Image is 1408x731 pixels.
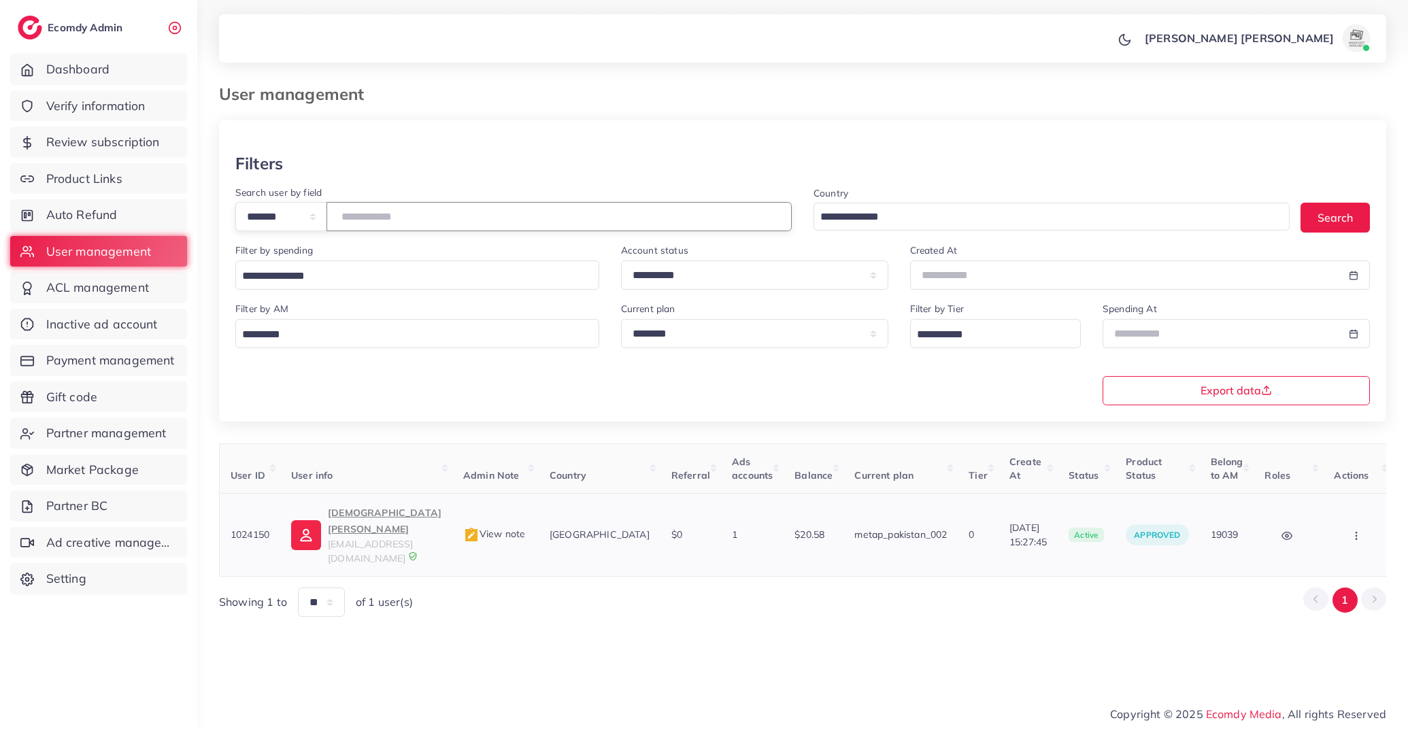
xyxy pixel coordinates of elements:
span: User management [46,243,151,260]
a: Ecomdy Media [1206,707,1282,721]
span: Inactive ad account [46,316,158,333]
img: 9CAL8B2pu8EFxCJHYAAAAldEVYdGRhdGU6Y3JlYXRlADIwMjItMTItMDlUMDQ6NTg6MzkrMDA6MDBXSlgLAAAAJXRFWHRkYXR... [408,551,418,561]
a: Product Links [10,163,187,194]
h3: Filters [235,154,283,173]
span: Auto Refund [46,206,118,224]
div: Search for option [235,319,599,348]
span: Partner BC [46,497,108,515]
span: Dashboard [46,61,110,78]
span: Market Package [46,461,139,479]
span: of 1 user(s) [356,594,413,610]
label: Filter by spending [235,243,313,257]
img: avatar [1343,24,1370,52]
a: [PERSON_NAME] [PERSON_NAME]avatar [1137,24,1375,52]
div: Search for option [235,260,599,290]
a: Ad creative management [10,527,187,558]
h3: User management [219,84,375,104]
input: Search for option [237,324,582,345]
span: 0 [969,528,974,541]
a: Partner BC [10,490,187,522]
img: admin_note.cdd0b510.svg [463,527,480,543]
span: Showing 1 to [219,594,287,610]
a: Gift code [10,381,187,413]
span: Current plan [854,469,913,481]
span: Ad creative management [46,534,177,551]
button: Go to page 1 [1332,588,1358,613]
input: Search for option [816,207,1272,228]
span: 1 [732,528,737,541]
a: Verify information [10,90,187,122]
label: Filter by AM [235,302,288,316]
span: View note [463,528,525,540]
img: logo [18,16,42,39]
span: [GEOGRAPHIC_DATA] [550,528,650,541]
a: Setting [10,563,187,594]
input: Search for option [912,324,1063,345]
span: Gift code [46,388,97,406]
span: Belong to AM [1211,456,1243,481]
span: Product Status [1126,456,1162,481]
span: active [1069,528,1104,543]
label: Current plan [621,302,675,316]
span: Verify information [46,97,146,115]
span: Partner management [46,424,167,442]
label: Spending At [1103,302,1157,316]
span: Roles [1264,469,1290,481]
a: Partner management [10,418,187,449]
img: ic-user-info.36bf1079.svg [291,520,321,550]
div: Search for option [910,319,1081,348]
span: , All rights Reserved [1282,706,1386,722]
label: Created At [910,243,958,257]
label: Filter by Tier [910,302,964,316]
span: Payment management [46,352,175,369]
a: ACL management [10,272,187,303]
a: [DEMOGRAPHIC_DATA][PERSON_NAME][EMAIL_ADDRESS][DOMAIN_NAME] [291,505,441,565]
span: Ads accounts [732,456,773,481]
span: Referral [671,469,710,481]
span: Tier [969,469,988,481]
p: [DEMOGRAPHIC_DATA][PERSON_NAME] [328,505,441,537]
a: User management [10,236,187,267]
label: Search user by field [235,186,322,199]
button: Search [1301,203,1370,232]
a: Inactive ad account [10,309,187,340]
span: 19039 [1211,528,1239,541]
span: [DATE] 15:27:45 [1009,521,1047,549]
label: Account status [621,243,688,257]
span: Admin Note [463,469,520,481]
span: ACL management [46,279,149,296]
span: $20.58 [794,528,824,541]
a: Review subscription [10,126,187,158]
span: Review subscription [46,133,160,151]
span: 1024150 [231,528,269,541]
button: Export data [1103,376,1370,405]
span: User ID [231,469,265,481]
input: Search for option [237,266,582,287]
span: metap_pakistan_002 [854,528,947,541]
span: Balance [794,469,833,481]
span: Status [1069,469,1099,481]
span: Export data [1201,385,1272,396]
span: User info [291,469,333,481]
label: Country [814,186,848,200]
span: Setting [46,570,86,588]
span: Create At [1009,456,1041,481]
a: Payment management [10,345,187,376]
span: approved [1134,530,1180,540]
span: Product Links [46,170,122,188]
h2: Ecomdy Admin [48,21,126,34]
span: [EMAIL_ADDRESS][DOMAIN_NAME] [328,538,413,564]
span: $0 [671,528,682,541]
a: Auto Refund [10,199,187,231]
ul: Pagination [1303,588,1386,613]
span: Actions [1334,469,1369,481]
span: Copyright © 2025 [1110,706,1386,722]
span: Country [550,469,586,481]
div: Search for option [814,203,1290,231]
a: logoEcomdy Admin [18,16,126,39]
a: Dashboard [10,54,187,85]
p: [PERSON_NAME] [PERSON_NAME] [1145,30,1334,46]
a: Market Package [10,454,187,486]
